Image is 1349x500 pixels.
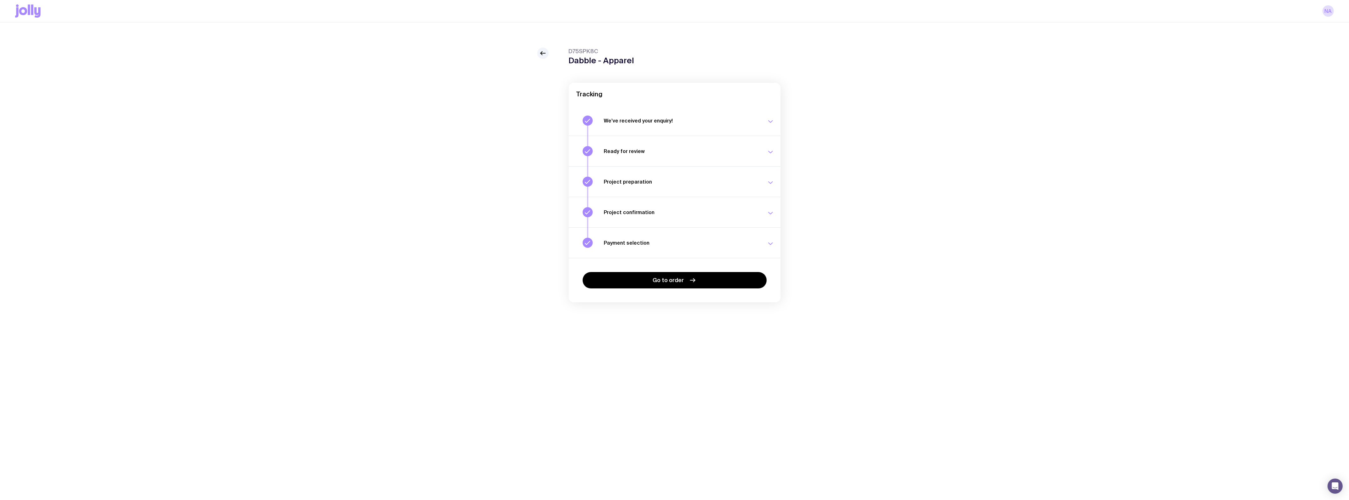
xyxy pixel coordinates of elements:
[576,90,773,98] h2: Tracking
[569,105,781,136] button: We’ve received your enquiry!
[569,197,781,227] button: Project confirmation
[1328,479,1343,494] div: Open Intercom Messenger
[604,148,759,154] h3: Ready for review
[604,209,759,215] h3: Project confirmation
[604,179,759,185] h3: Project preparation
[604,240,759,246] h3: Payment selection
[569,56,634,65] h1: Dabble - Apparel
[1323,5,1334,17] a: NA
[653,276,684,284] span: Go to order
[569,166,781,197] button: Project preparation
[569,227,781,258] button: Payment selection
[569,48,634,55] span: D75SPK8C
[604,117,759,124] h3: We’ve received your enquiry!
[569,136,781,166] button: Ready for review
[583,272,767,288] a: Go to order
